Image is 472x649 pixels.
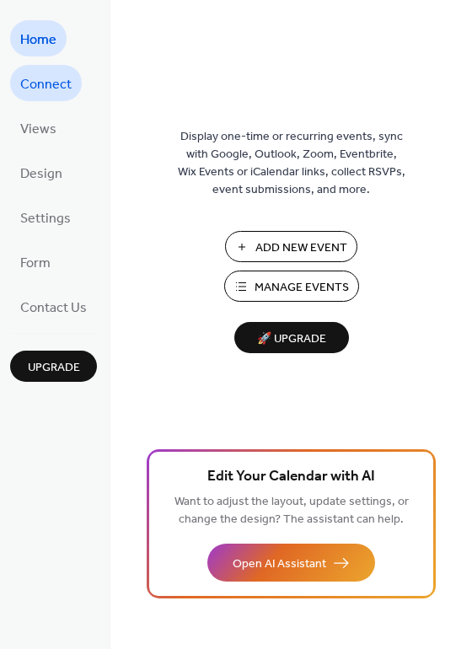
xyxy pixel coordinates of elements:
[20,206,71,232] span: Settings
[207,544,375,582] button: Open AI Assistant
[10,154,72,190] a: Design
[20,72,72,98] span: Connect
[10,20,67,56] a: Home
[10,244,61,280] a: Form
[10,288,97,324] a: Contact Us
[20,295,87,321] span: Contact Us
[207,465,375,489] span: Edit Your Calendar with AI
[10,351,97,382] button: Upgrade
[255,239,347,257] span: Add New Event
[20,161,62,187] span: Design
[10,110,67,146] a: Views
[244,328,339,351] span: 🚀 Upgrade
[233,555,326,573] span: Open AI Assistant
[20,250,51,276] span: Form
[174,491,409,531] span: Want to adjust the layout, update settings, or change the design? The assistant can help.
[20,116,56,142] span: Views
[20,27,56,53] span: Home
[10,199,81,235] a: Settings
[225,231,357,262] button: Add New Event
[255,279,349,297] span: Manage Events
[10,65,82,101] a: Connect
[178,128,405,199] span: Display one-time or recurring events, sync with Google, Outlook, Zoom, Eventbrite, Wix Events or ...
[234,322,349,353] button: 🚀 Upgrade
[224,271,359,302] button: Manage Events
[28,359,80,377] span: Upgrade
